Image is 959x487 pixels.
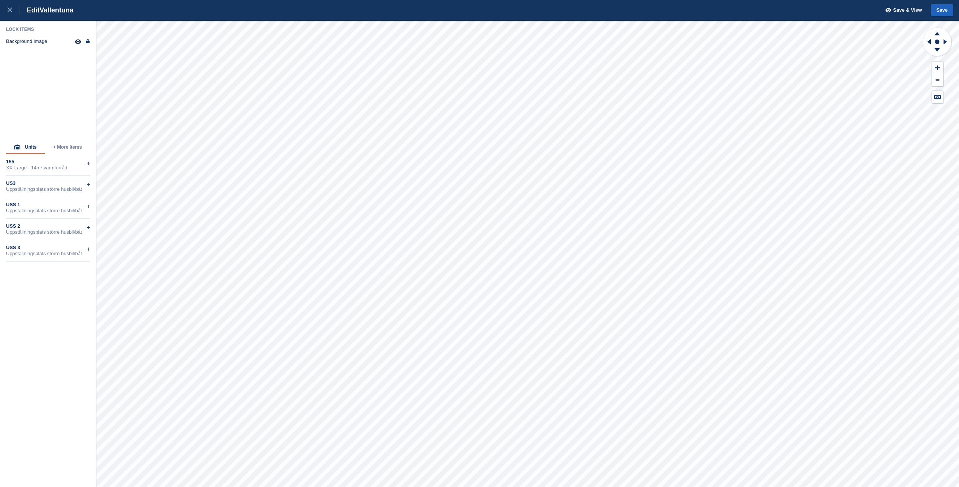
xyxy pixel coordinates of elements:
[6,208,90,214] div: Uppställningsplats större husbil/båt
[87,223,90,232] div: +
[6,197,90,219] div: USS 1Uppställningsplats större husbil/båt+
[6,251,90,257] div: Uppställningsplats större husbil/båt
[87,245,90,254] div: +
[6,38,47,44] div: Background Image
[932,91,943,103] button: Keyboard Shortcuts
[87,202,90,211] div: +
[6,165,90,171] div: XX-Large - 14m² varmförråd
[6,202,90,208] div: USS 1
[6,180,90,186] div: US3
[6,26,90,32] div: Lock Items
[6,223,90,229] div: USS 2
[87,180,90,189] div: +
[931,4,953,17] button: Save
[45,141,90,154] button: + More Items
[6,159,90,165] div: 155
[6,186,90,192] div: Uppställningsplats större husbil/båt
[6,141,45,154] button: Units
[932,74,943,87] button: Zoom Out
[6,176,90,197] div: US3Uppställningsplats större husbil/båt+
[6,229,90,235] div: Uppställningsplats större husbil/båt
[932,62,943,74] button: Zoom In
[6,240,90,262] div: USS 3Uppställningsplats större husbil/båt+
[881,4,922,17] button: Save & View
[20,6,73,15] div: Edit Vallentuna
[6,154,90,176] div: 155XX-Large - 14m² varmförråd+
[6,219,90,240] div: USS 2Uppställningsplats större husbil/båt+
[6,245,90,251] div: USS 3
[87,159,90,168] div: +
[893,6,922,14] span: Save & View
